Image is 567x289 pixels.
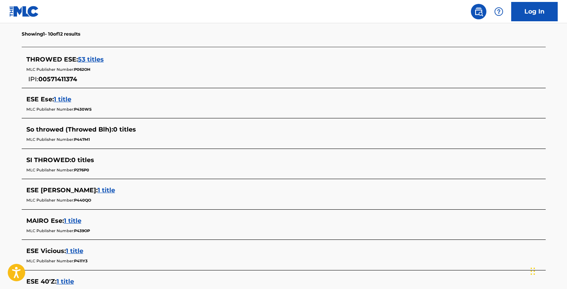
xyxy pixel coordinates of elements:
span: 0 titles [71,156,94,164]
p: Showing 1 - 10 of 12 results [22,31,80,38]
span: 0 titles [113,126,136,133]
span: 1 title [66,247,83,255]
span: MLC Publisher Number: [26,228,74,233]
div: Drag [531,260,535,283]
span: 1 title [98,186,115,194]
span: P276P0 [74,168,89,173]
a: Public Search [471,4,486,19]
a: Log In [511,2,558,21]
span: ESE 40'Z : [26,278,57,285]
img: search [474,7,483,16]
span: 1 title [57,278,74,285]
span: 00571411374 [38,75,77,83]
span: SI THROWED : [26,156,71,164]
iframe: Chat Widget [528,252,567,289]
span: P440QO [74,198,91,203]
span: 1 title [54,96,71,103]
span: MLC Publisher Number: [26,168,74,173]
span: ESE Ese : [26,96,54,103]
span: MLC Publisher Number: [26,137,74,142]
span: P447M1 [74,137,90,142]
span: ESE [PERSON_NAME] : [26,186,98,194]
span: IPI: [28,75,38,83]
span: P439OP [74,228,90,233]
span: MAIRO Ese : [26,217,64,224]
span: ESE Vicious : [26,247,66,255]
span: THROWED ESE : [26,56,78,63]
div: Help [491,4,507,19]
span: MLC Publisher Number: [26,258,74,263]
span: 1 title [64,217,81,224]
img: help [494,7,503,16]
span: MLC Publisher Number: [26,107,74,112]
span: P062OH [74,67,90,72]
span: P430WS [74,107,91,112]
span: P411Y3 [74,258,88,263]
img: MLC Logo [9,6,39,17]
span: MLC Publisher Number: [26,67,74,72]
span: So throwed (Throwed Blh) : [26,126,113,133]
span: 53 titles [78,56,104,63]
span: MLC Publisher Number: [26,198,74,203]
